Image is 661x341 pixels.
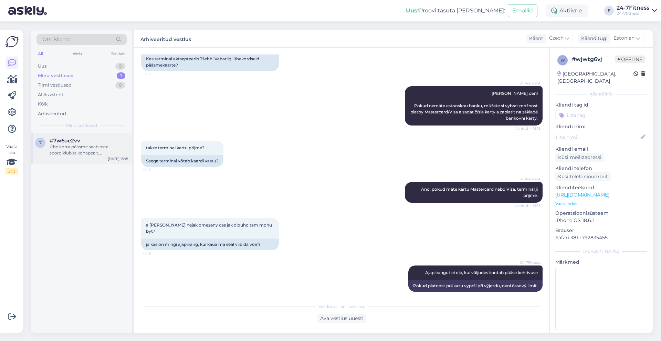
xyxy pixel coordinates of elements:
div: Kõik [38,101,48,108]
div: Kas terminal aktsepteerib Tšehhi Vabariigi ühekordseid pääsmekaarte? [141,53,279,71]
div: 1 [117,72,125,79]
span: Ano, pokud máte kartu Mastercard nebo Visa, terminál ji přijme. [421,187,539,198]
span: Offline [615,56,645,63]
div: F [604,6,614,16]
span: 15:16 [143,251,169,256]
span: AI Assistent [515,177,541,182]
div: Pokud platnost průkazu vyprší při výjezdu, není časový limit. [408,280,543,292]
div: AI Assistent [38,91,63,98]
div: Kliendi info [555,91,647,97]
p: iPhone OS 18.6.1 [555,217,647,224]
div: [GEOGRAPHIC_DATA], [GEOGRAPHIC_DATA] [557,70,633,85]
div: Vaata siia [6,143,18,174]
div: Aktiivne [546,4,588,17]
p: Operatsioonisüsteem [555,210,647,217]
img: Askly Logo [6,35,19,48]
div: # wjwtg6vj [572,55,615,63]
span: AI Assistent [515,81,541,86]
div: Klienditugi [578,35,608,42]
div: Küsi meiliaadressi [555,153,604,162]
span: 15:15 [143,71,169,77]
p: Kliendi tag'id [555,101,647,109]
span: 7 [39,140,42,145]
p: Safari 381.1.792835455 [555,234,647,241]
div: Klient [526,35,543,42]
div: 0 [115,82,125,89]
div: Ava vestlus uuesti [317,314,366,323]
div: 24-7fitness [617,11,649,16]
span: w [560,58,565,63]
div: Ühe korra pääsme saab osta spordiklubist kohapealt. Makseterminal on värava küljes ja tasuda saab... [50,144,128,156]
span: Czech [549,34,564,42]
button: Emailid [508,4,537,17]
div: Seega terminal võtab kaardi vastu? [141,155,223,167]
div: Socials [110,49,127,58]
div: Web [71,49,83,58]
span: Otsi kliente [43,36,70,43]
div: ja kas on mingi ajapiirang, kui kaua ma seal viibida võin? [141,239,279,250]
span: 24-7Fitness [515,260,541,265]
span: Minu vestlused [66,122,97,129]
div: Minu vestlused [38,72,74,79]
label: Arhiveeritud vestlus [140,34,191,43]
span: Vestlus on arhiveeritud [318,303,366,310]
div: Tiimi vestlused [38,82,72,89]
div: 2 / 3 [6,168,18,174]
a: 24-7Fitness24-7fitness [617,5,657,16]
div: Küsi telefoninumbrit [555,172,611,181]
span: Ajapiirangut ei ole, kui väljudes kaotab pääse kehtivuse [425,270,538,275]
span: a [PERSON_NAME] nejak omezeny cas jak dlouho tam mohu byt? [146,222,273,234]
div: Uus [38,63,46,70]
div: Arhiveeritud [38,110,66,117]
span: takze terminal kartu prijme? [146,145,204,150]
span: [PERSON_NAME] den! Pokud nemáte estonskou banku, můžete si vybrat možnost platby Mastercard/Visa ... [410,91,539,121]
span: 15:15 [143,167,169,172]
div: [DATE] 15:18 [108,156,128,161]
span: Nähtud ✓ 15:15 [515,126,541,131]
p: Klienditeekond [555,184,647,191]
span: Estonian [613,34,634,42]
p: Kliendi telefon [555,165,647,172]
span: #7w6oe2vv [50,138,80,144]
input: Lisa tag [555,110,647,120]
p: Kliendi email [555,146,647,153]
div: All [36,49,44,58]
p: Kliendi nimi [555,123,647,130]
div: [PERSON_NAME] [555,248,647,254]
span: 15:19 [515,292,541,297]
div: 0 [115,63,125,70]
input: Lisa nimi [556,133,639,141]
div: Proovi tasuta [PERSON_NAME]: [406,7,505,15]
p: Märkmed [555,259,647,266]
div: 24-7Fitness [617,5,649,11]
p: Brauser [555,227,647,234]
b: Uus! [406,7,419,14]
p: Vaata edasi ... [555,201,647,207]
span: Nähtud ✓ 15:15 [515,203,541,208]
a: [URL][DOMAIN_NAME] [555,192,609,198]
